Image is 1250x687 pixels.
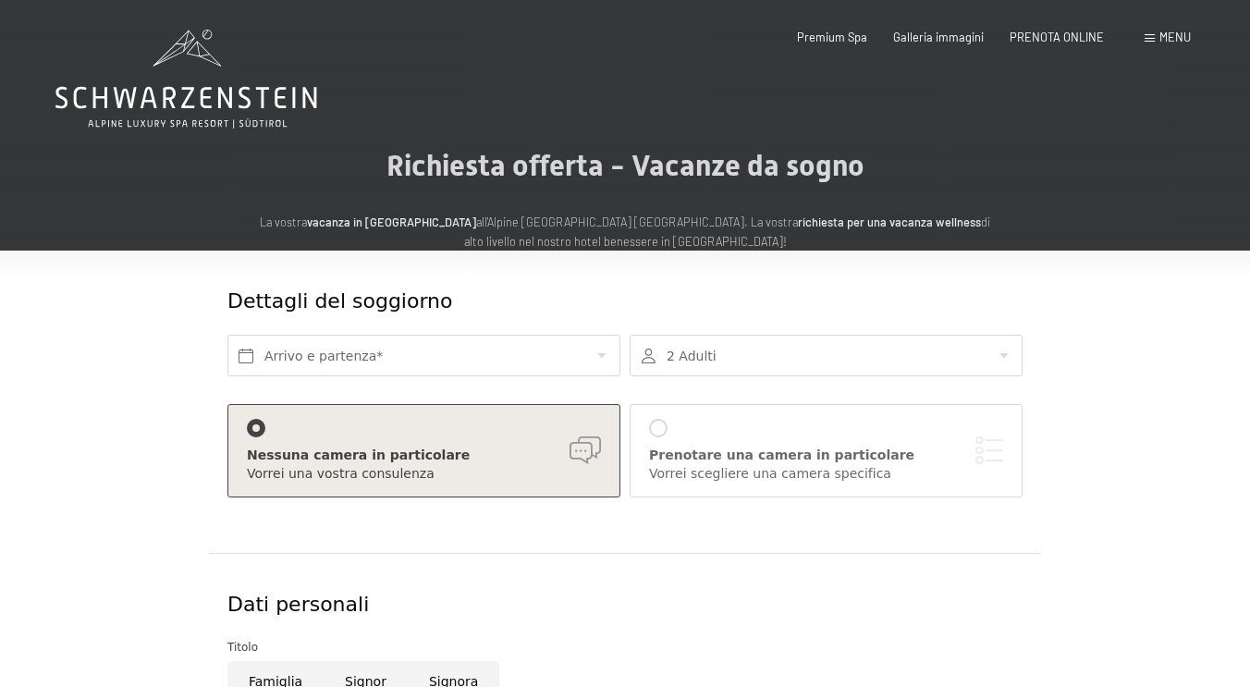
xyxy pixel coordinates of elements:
[247,447,601,465] div: Nessuna camera in particolare
[227,288,888,316] div: Dettagli del soggiorno
[247,465,601,484] div: Vorrei una vostra consulenza
[649,465,1003,484] div: Vorrei scegliere una camera specifica
[893,30,984,44] a: Galleria immagini
[227,638,1023,656] div: Titolo
[798,215,981,229] strong: richiesta per una vacanza wellness
[386,148,864,183] span: Richiesta offerta - Vacanze da sogno
[797,30,867,44] a: Premium Spa
[649,447,1003,465] div: Prenotare una camera in particolare
[255,213,995,251] p: La vostra all'Alpine [GEOGRAPHIC_DATA] [GEOGRAPHIC_DATA]. La vostra di alto livello nel nostro ho...
[1159,30,1191,44] span: Menu
[227,591,1023,620] div: Dati personali
[307,215,476,229] strong: vacanza in [GEOGRAPHIC_DATA]
[1010,30,1104,44] a: PRENOTA ONLINE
